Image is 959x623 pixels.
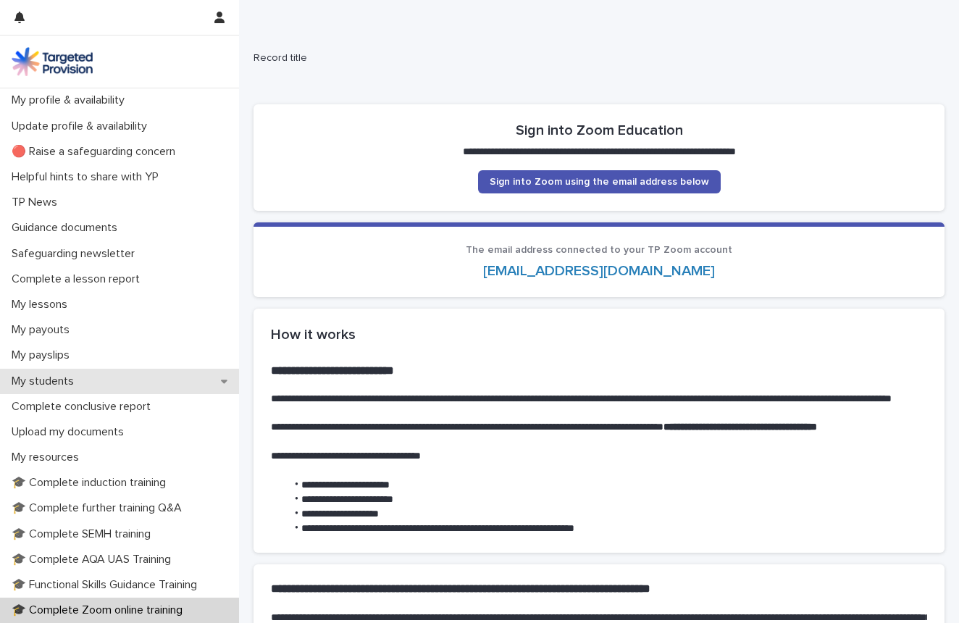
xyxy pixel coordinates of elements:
span: Sign into Zoom using the email address below [490,177,709,187]
p: My students [6,375,85,388]
p: 🎓 Complete Zoom online training [6,603,194,617]
span: The email address connected to your TP Zoom account [466,245,732,255]
p: Complete conclusive report [6,400,162,414]
p: 🎓 Functional Skills Guidance Training [6,578,209,592]
h2: Sign into Zoom Education [516,122,683,139]
a: [EMAIL_ADDRESS][DOMAIN_NAME] [483,264,715,278]
p: Complete a lesson report [6,272,151,286]
p: TP News [6,196,69,209]
a: Sign into Zoom using the email address below [478,170,721,193]
h2: Record title [254,52,939,64]
p: My payslips [6,348,81,362]
p: 🎓 Complete induction training [6,476,177,490]
p: 🎓 Complete SEMH training [6,527,162,541]
p: My payouts [6,323,81,337]
p: My lessons [6,298,79,311]
p: Safeguarding newsletter [6,247,146,261]
img: M5nRWzHhSzIhMunXDL62 [12,47,93,76]
p: My profile & availability [6,93,136,107]
p: Update profile & availability [6,120,159,133]
p: Helpful hints to share with YP [6,170,170,184]
p: Guidance documents [6,221,129,235]
p: My resources [6,451,91,464]
p: Upload my documents [6,425,135,439]
p: 🎓 Complete AQA UAS Training [6,553,183,566]
p: 🔴 Raise a safeguarding concern [6,145,187,159]
p: 🎓 Complete further training Q&A [6,501,193,515]
h2: How it works [271,326,927,343]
